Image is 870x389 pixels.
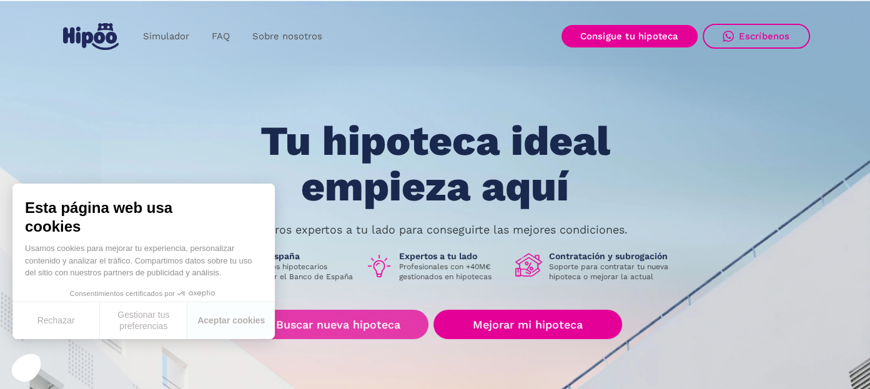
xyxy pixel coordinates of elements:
h1: Tu hipoteca ideal empieza aquí [198,119,671,209]
a: Buscar nueva hipoteca [248,310,428,339]
a: Escríbenos [703,24,810,49]
p: Soporte para contratar tu nueva hipoteca o mejorar la actual [549,262,678,282]
h1: Contratación y subrogación [549,250,678,262]
a: Sobre nosotros [241,24,334,49]
a: home [61,18,122,55]
a: FAQ [200,24,241,49]
a: Consigue tu hipoteca [561,25,698,47]
p: Nuestros expertos a tu lado para conseguirte las mejores condiciones. [243,225,628,235]
a: Mejorar mi hipoteca [433,310,621,339]
h1: Banco de España [227,250,355,262]
p: Intermediarios hipotecarios regulados por el Banco de España [227,262,355,282]
h1: Expertos a tu lado [399,250,505,262]
div: Escríbenos [739,31,790,42]
p: Profesionales con +40M€ gestionados en hipotecas [399,262,505,282]
a: Simulador [132,24,200,49]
